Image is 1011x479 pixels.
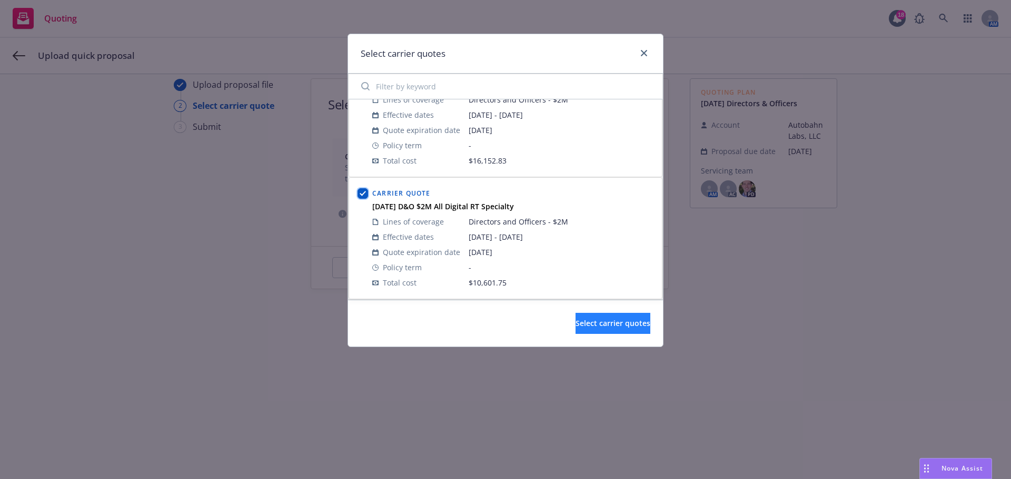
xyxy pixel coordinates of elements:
[383,277,417,288] span: Total cost
[576,313,650,334] button: Select carrier quotes
[469,231,653,242] span: [DATE] - [DATE]
[372,189,431,198] span: Carrier Quote
[383,155,417,166] span: Total cost
[383,231,434,242] span: Effective dates
[469,125,653,136] span: [DATE]
[383,247,460,258] span: Quote expiration date
[469,140,653,151] span: -
[383,109,434,120] span: Effective dates
[383,140,422,151] span: Policy term
[383,262,422,273] span: Policy term
[355,76,656,97] input: Filter by keyword
[638,47,650,59] a: close
[361,47,445,60] h1: Select carrier quotes
[920,458,933,478] div: Drag to move
[469,278,507,288] span: $10,601.75
[576,318,650,328] span: Select carrier quotes
[383,94,444,105] span: Lines of coverage
[469,94,653,105] span: Directors and Officers - $2M
[383,216,444,227] span: Lines of coverage
[469,156,507,166] span: $16,152.83
[469,247,653,258] span: [DATE]
[469,109,653,120] span: [DATE] - [DATE]
[469,216,653,227] span: Directors and Officers - $2M
[372,201,514,211] strong: [DATE] D&O $2M All Digital RT Specialty
[469,262,653,273] span: -
[941,464,983,473] span: Nova Assist
[919,458,992,479] button: Nova Assist
[383,125,460,136] span: Quote expiration date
